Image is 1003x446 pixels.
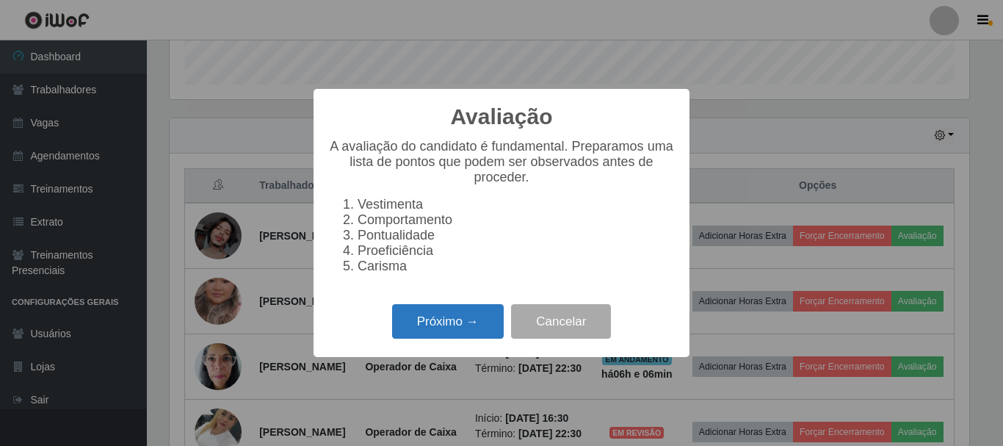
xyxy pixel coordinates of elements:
[358,197,675,212] li: Vestimenta
[358,212,675,228] li: Comportamento
[358,243,675,259] li: Proeficiência
[451,104,553,130] h2: Avaliação
[358,259,675,274] li: Carisma
[328,139,675,185] p: A avaliação do candidato é fundamental. Preparamos uma lista de pontos que podem ser observados a...
[358,228,675,243] li: Pontualidade
[511,304,611,339] button: Cancelar
[392,304,504,339] button: Próximo →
